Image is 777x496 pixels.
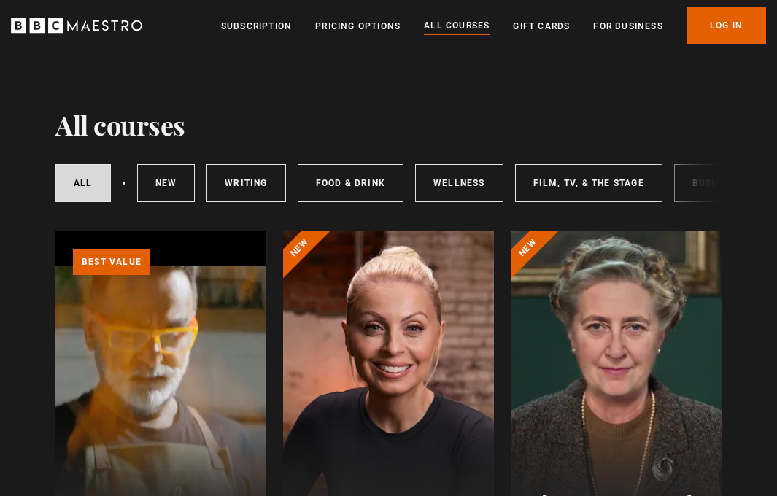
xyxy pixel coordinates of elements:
[315,19,401,34] a: Pricing Options
[593,19,662,34] a: For business
[513,19,570,34] a: Gift Cards
[424,18,490,34] a: All Courses
[221,19,292,34] a: Subscription
[55,164,111,202] a: All
[515,164,662,202] a: Film, TV, & The Stage
[415,164,503,202] a: Wellness
[73,249,150,275] p: Best value
[206,164,285,202] a: Writing
[221,7,766,44] nav: Primary
[687,7,766,44] a: Log In
[137,164,196,202] a: New
[55,109,185,140] h1: All courses
[11,15,142,36] svg: BBC Maestro
[298,164,403,202] a: Food & Drink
